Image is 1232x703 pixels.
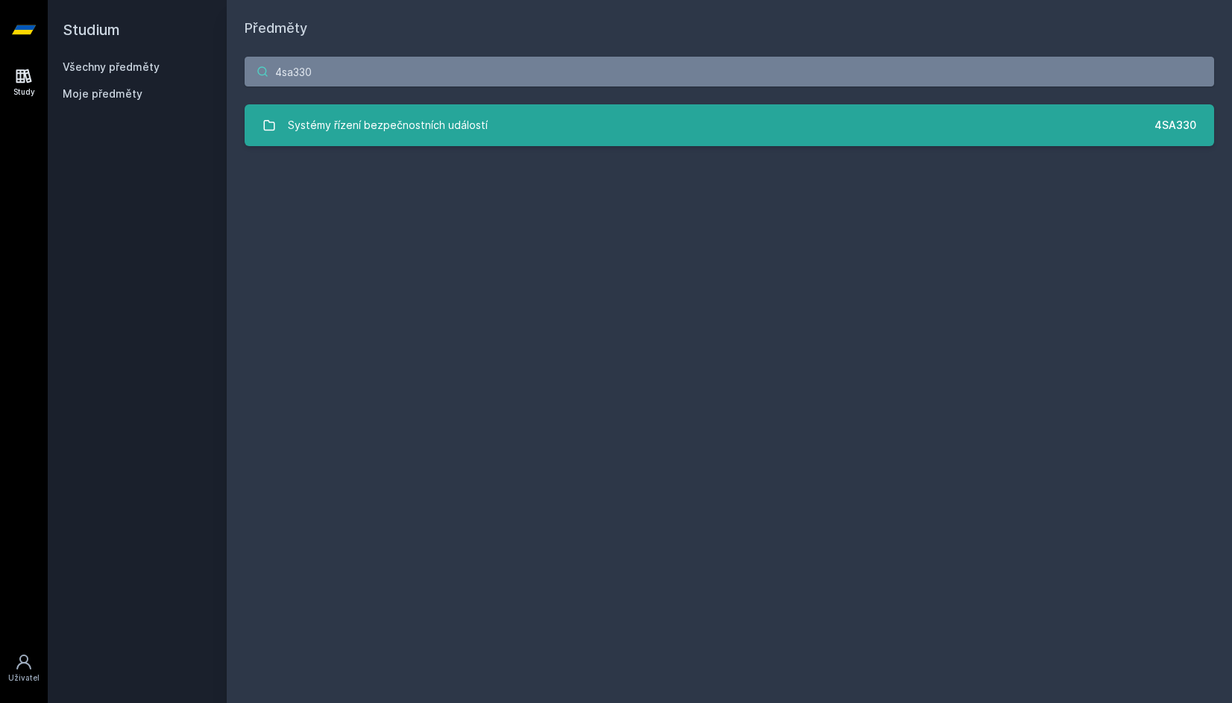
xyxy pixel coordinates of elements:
div: 4SA330 [1154,118,1196,133]
span: Moje předměty [63,86,142,101]
div: Systémy řízení bezpečnostních událostí [288,110,488,140]
a: Uživatel [3,646,45,691]
input: Název nebo ident předmětu… [245,57,1214,86]
a: Study [3,60,45,105]
div: Uživatel [8,672,40,684]
a: Všechny předměty [63,60,160,73]
h1: Předměty [245,18,1214,39]
div: Study [13,86,35,98]
a: Systémy řízení bezpečnostních událostí 4SA330 [245,104,1214,146]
